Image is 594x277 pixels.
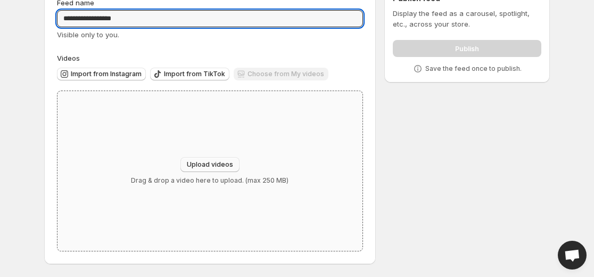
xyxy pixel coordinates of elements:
[393,8,541,29] p: Display the feed as a carousel, spotlight, etc., across your store.
[150,68,229,80] button: Import from TikTok
[131,176,288,185] p: Drag & drop a video here to upload. (max 250 MB)
[164,70,225,78] span: Import from TikTok
[71,70,142,78] span: Import from Instagram
[57,68,146,80] button: Import from Instagram
[187,160,233,169] span: Upload videos
[180,157,240,172] button: Upload videos
[57,54,80,62] span: Videos
[57,30,119,39] span: Visible only to you.
[425,64,522,73] p: Save the feed once to publish.
[558,241,587,270] div: Open chat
